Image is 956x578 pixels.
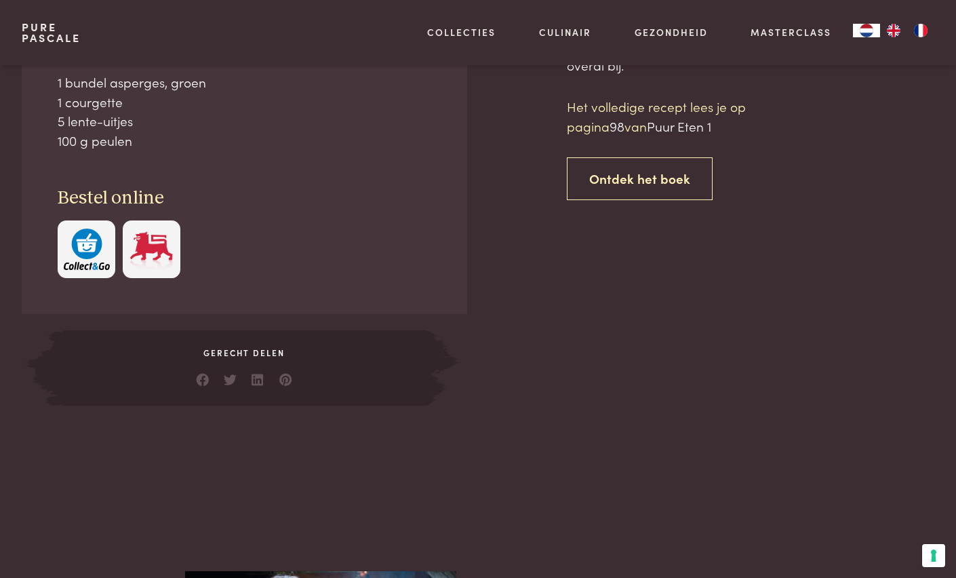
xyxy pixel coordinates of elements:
aside: Language selected: Nederlands [853,24,934,37]
a: PurePascale [22,22,81,43]
a: Collecties [427,25,496,39]
a: Gezondheid [635,25,708,39]
span: Puur Eten 1 [647,117,711,135]
a: Ontdek het boek [567,157,713,200]
ul: Language list [880,24,934,37]
button: Uw voorkeuren voor toestemming voor trackingtechnologieën [922,544,945,567]
span: 98 [610,117,624,135]
h3: Bestel online [58,187,431,210]
img: Delhaize [128,229,174,270]
a: Masterclass [751,25,831,39]
img: c308188babc36a3a401bcb5cb7e020f4d5ab42f7cacd8327e500463a43eeb86c.svg [64,229,110,270]
a: FR [907,24,934,37]
div: 100 g peulen [58,131,431,151]
div: 5 lente-uitjes [58,111,431,131]
div: 1 bundel asperges, groen [58,73,431,92]
a: NL [853,24,880,37]
span: Gerecht delen [64,347,425,359]
a: Culinair [539,25,591,39]
div: 1 courgette [58,92,431,112]
a: EN [880,24,907,37]
div: Language [853,24,880,37]
p: Het volledige recept lees je op pagina van [567,97,797,136]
